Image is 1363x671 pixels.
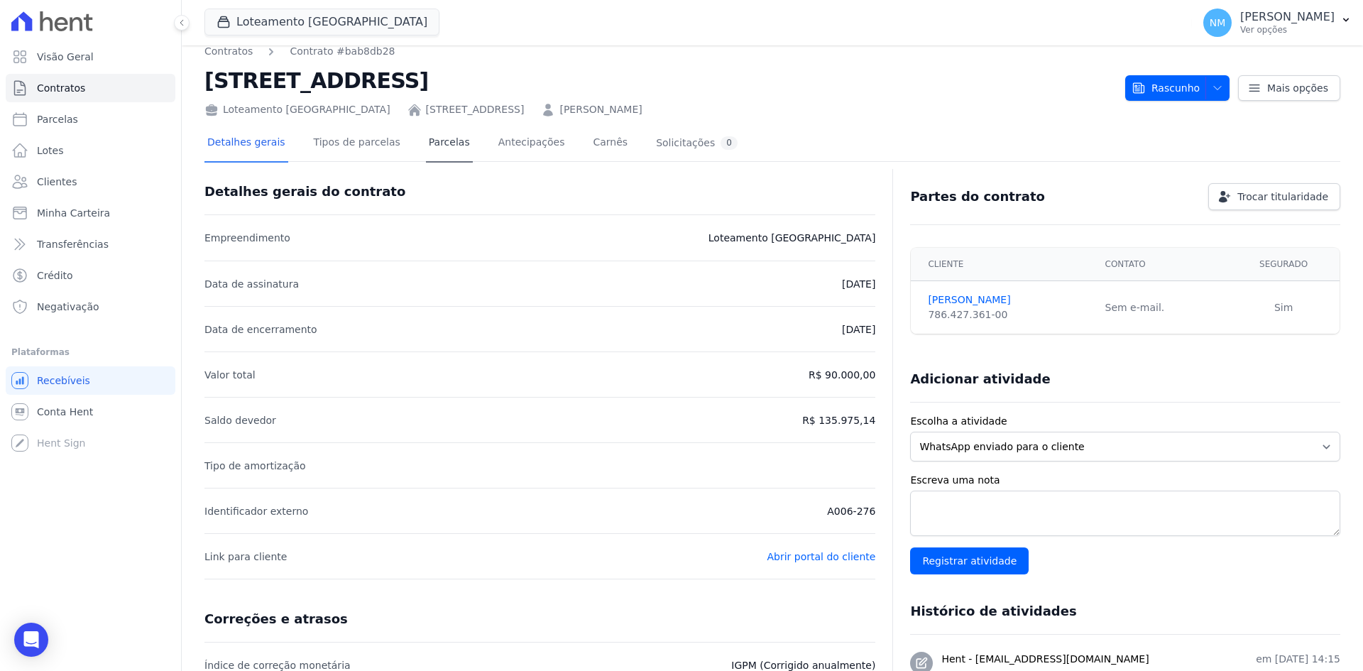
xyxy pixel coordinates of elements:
a: Contratos [6,74,175,102]
span: Recebíveis [37,373,90,388]
a: Detalhes gerais [204,125,288,163]
td: Sem e-mail. [1097,281,1228,334]
p: [PERSON_NAME] [1240,10,1335,24]
a: Carnês [590,125,630,163]
span: Negativação [37,300,99,314]
span: Contratos [37,81,85,95]
h3: Partes do contrato [910,188,1045,205]
p: Loteamento [GEOGRAPHIC_DATA] [708,229,876,246]
h3: Correções e atrasos [204,611,348,628]
span: Clientes [37,175,77,189]
a: Contrato #bab8db28 [290,44,395,59]
th: Contato [1097,248,1228,281]
span: Parcelas [37,112,78,126]
p: [DATE] [842,276,875,293]
div: Open Intercom Messenger [14,623,48,657]
a: Contratos [204,44,253,59]
a: Tipos de parcelas [311,125,403,163]
a: Conta Hent [6,398,175,426]
nav: Breadcrumb [204,44,1114,59]
span: NM [1210,18,1226,28]
p: Link para cliente [204,548,287,565]
p: Tipo de amortização [204,457,306,474]
label: Escolha a atividade [910,414,1340,429]
button: NM [PERSON_NAME] Ver opções [1192,3,1363,43]
a: Negativação [6,293,175,321]
a: Parcelas [6,105,175,133]
p: Data de encerramento [204,321,317,338]
p: em [DATE] 14:15 [1256,652,1340,667]
span: Rascunho [1132,75,1200,101]
span: Crédito [37,268,73,283]
div: Plataformas [11,344,170,361]
th: Segurado [1227,248,1340,281]
a: Crédito [6,261,175,290]
span: Visão Geral [37,50,94,64]
p: Valor total [204,366,256,383]
h3: Adicionar atividade [910,371,1050,388]
a: Antecipações [496,125,568,163]
a: Trocar titularidade [1208,183,1340,210]
a: Abrir portal do cliente [767,551,875,562]
span: Lotes [37,143,64,158]
span: Conta Hent [37,405,93,419]
p: Identificador externo [204,503,308,520]
a: Recebíveis [6,366,175,395]
h3: Detalhes gerais do contrato [204,183,405,200]
button: Loteamento [GEOGRAPHIC_DATA] [204,9,439,36]
a: Transferências [6,230,175,258]
h3: Histórico de atividades [910,603,1076,620]
span: Minha Carteira [37,206,110,220]
div: 786.427.361-00 [928,307,1088,322]
th: Cliente [911,248,1096,281]
p: R$ 90.000,00 [809,366,875,383]
input: Registrar atividade [910,547,1029,574]
a: Solicitações0 [653,125,740,163]
a: [STREET_ADDRESS] [426,102,525,117]
p: Empreendimento [204,229,290,246]
a: Visão Geral [6,43,175,71]
div: Solicitações [656,136,738,150]
a: Parcelas [426,125,473,163]
h2: [STREET_ADDRESS] [204,65,1114,97]
span: Trocar titularidade [1237,190,1328,204]
p: Saldo devedor [204,412,276,429]
p: R$ 135.975,14 [802,412,875,429]
a: [PERSON_NAME] [928,293,1088,307]
span: Mais opções [1267,81,1328,95]
a: [PERSON_NAME] [559,102,642,117]
p: Ver opções [1240,24,1335,36]
a: Mais opções [1238,75,1340,101]
label: Escreva uma nota [910,473,1340,488]
nav: Breadcrumb [204,44,395,59]
p: [DATE] [842,321,875,338]
h3: Hent - [EMAIL_ADDRESS][DOMAIN_NAME] [941,652,1149,667]
p: A006-276 [827,503,875,520]
a: Lotes [6,136,175,165]
span: Transferências [37,237,109,251]
a: Minha Carteira [6,199,175,227]
a: Clientes [6,168,175,196]
div: Loteamento [GEOGRAPHIC_DATA] [204,102,390,117]
button: Rascunho [1125,75,1230,101]
p: Data de assinatura [204,276,299,293]
td: Sim [1227,281,1340,334]
div: 0 [721,136,738,150]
